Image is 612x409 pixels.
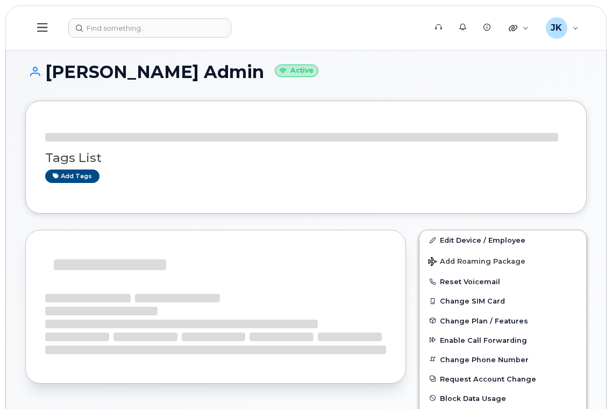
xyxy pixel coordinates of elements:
h1: [PERSON_NAME] Admin [25,62,587,81]
button: Change Plan / Features [419,311,586,330]
a: Edit Device / Employee [419,230,586,250]
span: Add Roaming Package [428,257,525,267]
h3: Tags List [45,151,567,165]
button: Block Data Usage [419,389,586,408]
button: Enable Call Forwarding [419,330,586,350]
small: Active [275,65,318,77]
button: Change Phone Number [419,350,586,369]
button: Request Account Change [419,369,586,389]
button: Change SIM Card [419,291,586,311]
span: Enable Call Forwarding [440,336,527,344]
button: Reset Voicemail [419,272,586,291]
a: Add tags [45,170,99,183]
button: Add Roaming Package [419,250,586,272]
span: Change Plan / Features [440,316,528,325]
